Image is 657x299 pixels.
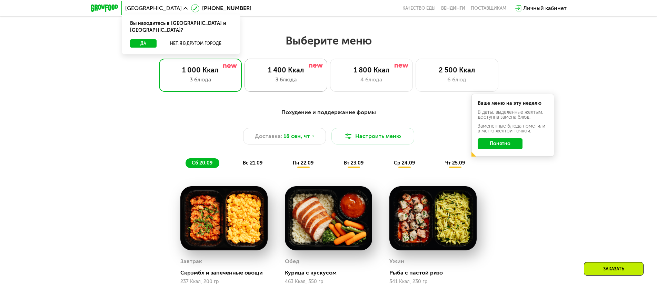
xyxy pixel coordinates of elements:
[584,262,644,276] div: Заказать
[283,132,310,140] span: 18 сен, чт
[159,39,232,48] button: Нет, я в другом городе
[523,4,567,12] div: Личный кабинет
[344,160,364,166] span: вт 23.09
[445,160,465,166] span: чт 25.09
[122,14,240,39] div: Вы находитесь в [GEOGRAPHIC_DATA] и [GEOGRAPHIC_DATA]?
[389,269,482,276] div: Рыба с пастой ризо
[337,66,406,74] div: 1 800 Ккал
[125,6,182,11] span: [GEOGRAPHIC_DATA]
[180,279,268,285] div: 237 Ккал, 200 гр
[285,279,372,285] div: 463 Ккал, 350 гр
[478,110,548,120] div: В даты, выделенные желтым, доступна замена блюд.
[192,160,212,166] span: сб 20.09
[166,66,235,74] div: 1 000 Ккал
[252,76,320,84] div: 3 блюда
[22,34,635,48] h2: Выберите меню
[423,66,491,74] div: 2 500 Ккал
[478,101,548,106] div: Ваше меню на эту неделю
[293,160,313,166] span: пн 22.09
[471,6,506,11] div: поставщикам
[285,256,299,267] div: Обед
[252,66,320,74] div: 1 400 Ккал
[125,108,533,117] div: Похудение и поддержание формы
[394,160,415,166] span: ср 24.09
[478,138,522,149] button: Понятно
[331,128,414,144] button: Настроить меню
[255,132,282,140] span: Доставка:
[285,269,378,276] div: Курица с кускусом
[180,269,273,276] div: Скрэмбл и запеченные овощи
[243,160,262,166] span: вс 21.09
[191,4,251,12] a: [PHONE_NUMBER]
[130,39,157,48] button: Да
[389,279,477,285] div: 341 Ккал, 230 гр
[441,6,465,11] a: Вендинги
[337,76,406,84] div: 4 блюда
[478,124,548,133] div: Заменённые блюда пометили в меню жёлтой точкой.
[389,256,404,267] div: Ужин
[402,6,436,11] a: Качество еды
[180,256,202,267] div: Завтрак
[423,76,491,84] div: 6 блюд
[166,76,235,84] div: 3 блюда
